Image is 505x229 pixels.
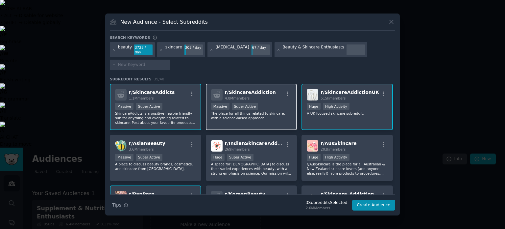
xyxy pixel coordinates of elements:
p: A space for [DEMOGRAPHIC_DATA] to discuss their varied experiences with beauty, with a strong emp... [211,162,292,176]
span: r/ KoreanBeauty [225,191,265,197]
span: r/ PanPorn [129,191,155,197]
span: 203k members [321,147,346,151]
p: A place to discuss beauty brands, cosmetics, and skincare from [GEOGRAPHIC_DATA]. [115,162,196,171]
p: r/AusSkincare is the place for all Australian & New Zealand skincare lovers (and anyone else, rea... [307,162,388,176]
div: Huge [211,154,225,161]
img: Skincare_Addiction [307,191,318,202]
div: High Activity [323,154,349,161]
div: 2.6M Members [306,206,348,210]
div: Huge [307,154,321,161]
img: PanPorn [115,191,127,202]
button: Tips [110,199,131,211]
span: 3.6M members [129,147,154,151]
span: Tips [112,202,121,209]
button: Create Audience [352,200,396,211]
div: Super Active [136,154,162,161]
span: r/ Skincare_Addiction [321,191,374,197]
div: Massive [115,154,133,161]
div: 3 Subreddit s Selected [306,200,348,206]
span: 269k members [225,147,250,151]
div: Super Active [227,154,253,161]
